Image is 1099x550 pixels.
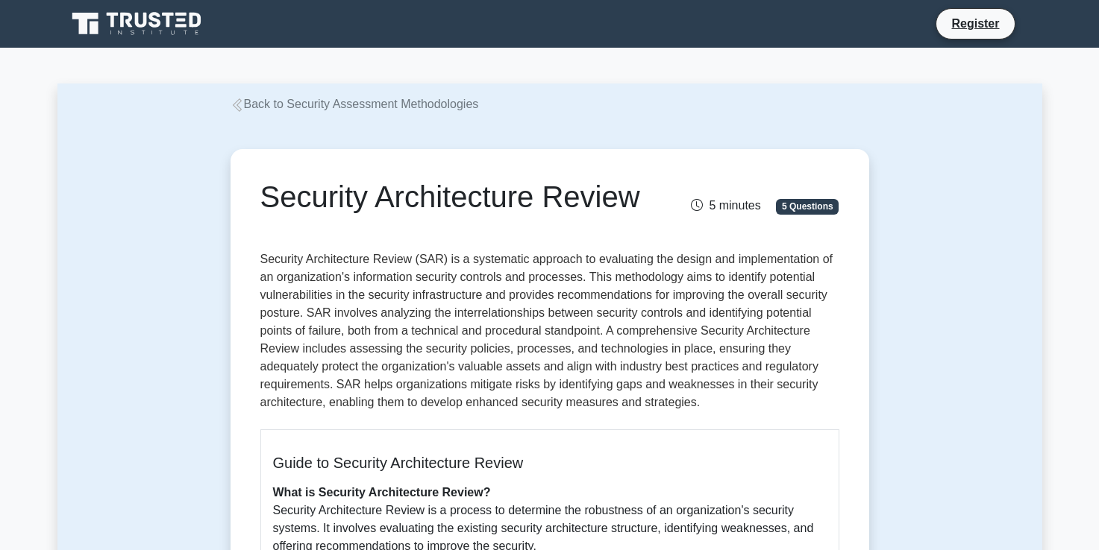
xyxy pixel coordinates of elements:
h1: Security Architecture Review [260,179,640,215]
b: What is Security Architecture Review? [273,486,491,499]
span: 5 Questions [776,199,839,214]
a: Back to Security Assessment Methodologies [231,98,479,110]
p: Security Architecture Review (SAR) is a systematic approach to evaluating the design and implemen... [260,250,839,417]
span: 5 minutes [691,199,760,212]
h5: Guide to Security Architecture Review [273,454,827,472]
a: Register [942,14,1008,33]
